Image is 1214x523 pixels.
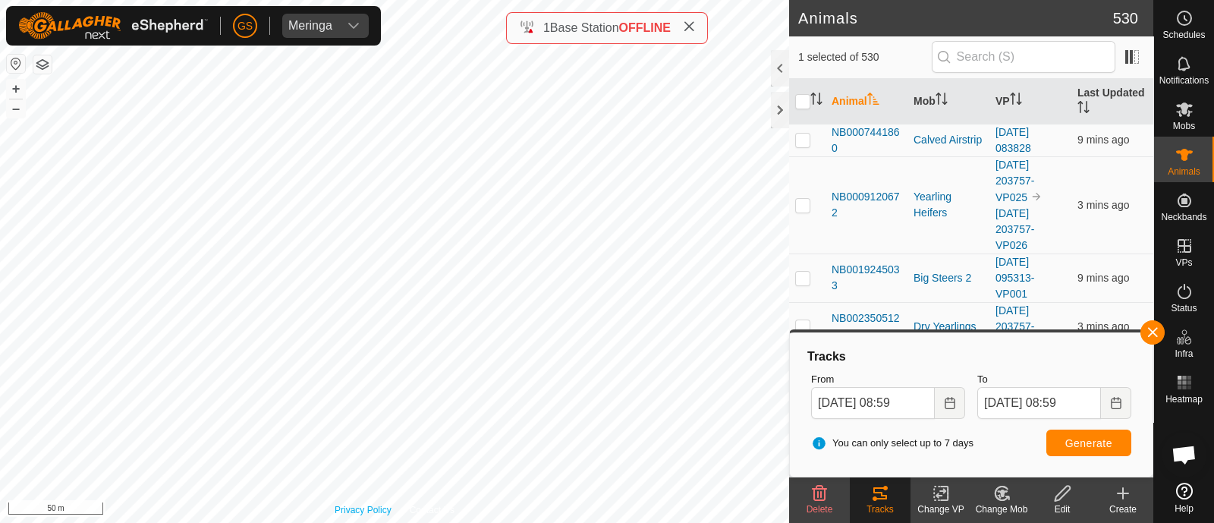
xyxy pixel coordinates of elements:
[237,18,253,34] span: GS
[1010,95,1022,107] p-sorticon: Activate to sort
[1165,395,1203,404] span: Heatmap
[1161,213,1206,222] span: Neckbands
[910,503,971,516] div: Change VP
[1175,258,1192,267] span: VPs
[989,79,1071,124] th: VP
[1071,79,1153,124] th: Last Updated
[832,124,901,156] span: NB0007441860
[995,126,1031,154] a: [DATE] 083828
[832,262,901,294] span: NB0019245033
[914,319,983,335] div: Dry Yearlings
[335,503,392,517] a: Privacy Policy
[995,304,1034,348] a: [DATE] 203757-VP024
[1175,349,1193,358] span: Infra
[1173,121,1195,131] span: Mobs
[832,310,901,342] span: NB0023505127
[850,503,910,516] div: Tracks
[914,270,983,286] div: Big Steers 2
[1077,134,1129,146] span: 22 Sept 2025, 8:51 am
[977,372,1131,387] label: To
[1159,76,1209,85] span: Notifications
[907,79,989,124] th: Mob
[1171,304,1197,313] span: Status
[995,256,1034,300] a: [DATE] 095313-VP001
[805,348,1137,366] div: Tracks
[1077,272,1129,284] span: 22 Sept 2025, 8:50 am
[7,99,25,118] button: –
[1032,503,1093,516] div: Edit
[935,387,965,419] button: Choose Date
[807,504,833,515] span: Delete
[810,95,822,107] p-sorticon: Activate to sort
[1168,167,1200,176] span: Animals
[33,55,52,74] button: Map Layers
[971,503,1032,516] div: Change Mob
[1093,503,1153,516] div: Create
[811,372,965,387] label: From
[1077,103,1090,115] p-sorticon: Activate to sort
[1175,504,1194,513] span: Help
[7,55,25,73] button: Reset Map
[1162,432,1207,477] div: Open chat
[936,95,948,107] p-sorticon: Activate to sort
[811,436,973,451] span: You can only select up to 7 days
[410,503,454,517] a: Contact Us
[550,21,619,34] span: Base Station
[288,20,332,32] div: Meringa
[914,132,983,148] div: Calved Airstrip
[543,21,550,34] span: 1
[1113,7,1138,30] span: 530
[18,12,208,39] img: Gallagher Logo
[338,14,369,38] div: dropdown trigger
[1077,199,1129,211] span: 22 Sept 2025, 8:57 am
[867,95,879,107] p-sorticon: Activate to sort
[798,9,1113,27] h2: Animals
[1077,320,1129,332] span: 22 Sept 2025, 8:57 am
[826,79,907,124] th: Animal
[1154,477,1214,519] a: Help
[1046,430,1131,456] button: Generate
[1030,191,1043,203] img: to
[1162,30,1205,39] span: Schedules
[1065,437,1112,449] span: Generate
[914,189,983,221] div: Yearling Heifers
[282,14,338,38] span: Meringa
[7,80,25,98] button: +
[1101,387,1131,419] button: Choose Date
[832,189,901,221] span: NB0009120672
[995,207,1034,251] a: [DATE] 203757-VP026
[932,41,1115,73] input: Search (S)
[798,49,932,65] span: 1 selected of 530
[619,21,671,34] span: OFFLINE
[995,159,1034,203] a: [DATE] 203757-VP025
